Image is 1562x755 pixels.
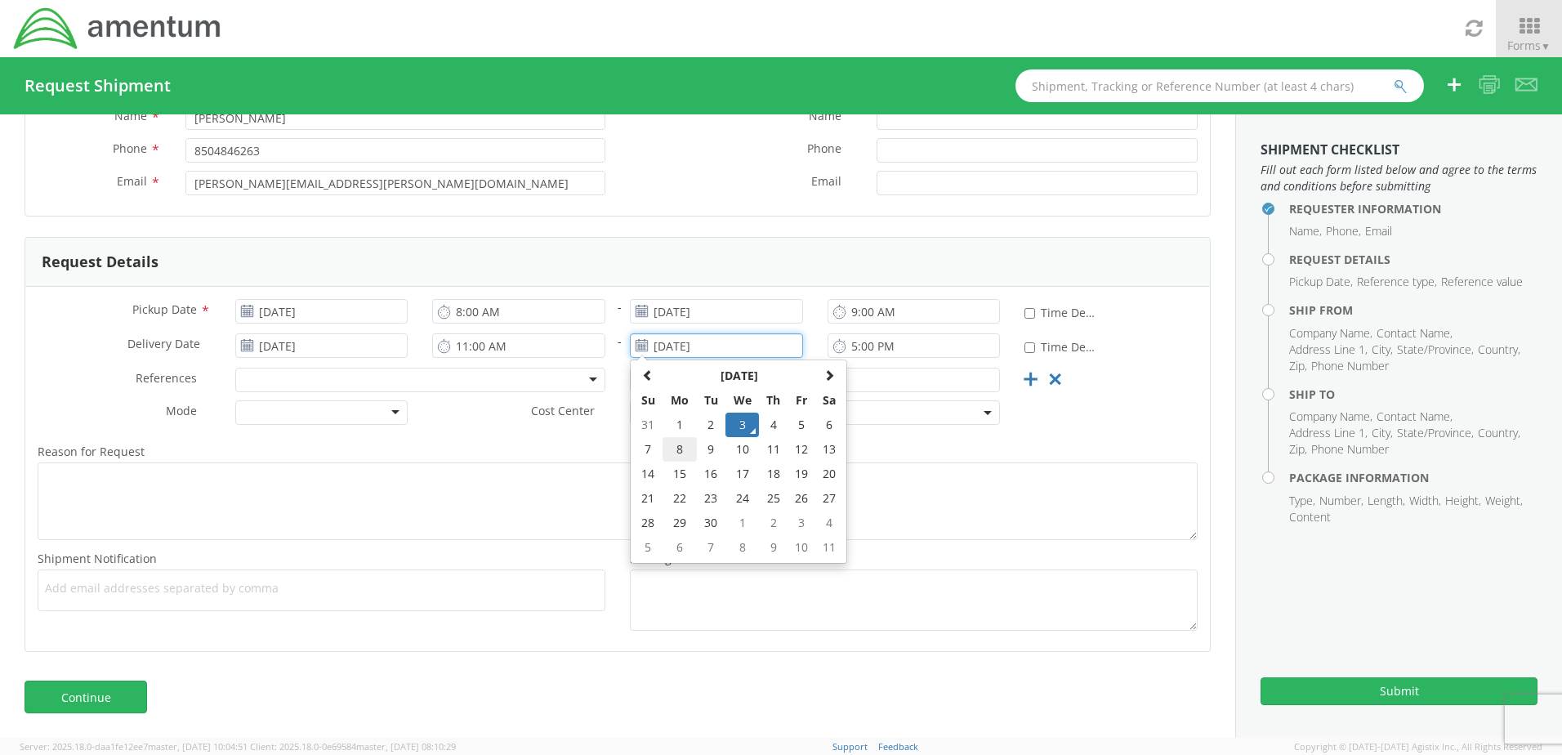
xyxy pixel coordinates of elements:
[38,444,145,459] span: Reason for Request
[1289,253,1537,266] h4: Request Details
[1289,203,1537,215] h4: Requester Information
[1289,425,1368,441] li: Address Line 1
[1357,274,1437,290] li: Reference type
[45,580,598,596] span: Add email addresses separated by comma
[697,437,725,462] td: 9
[815,462,843,486] td: 20
[811,173,841,192] span: Email
[663,462,697,486] td: 15
[1024,302,1099,321] label: Time Definite
[663,486,697,511] td: 22
[1261,143,1537,158] h3: Shipment Checklist
[38,551,157,566] span: Shipment Notification
[1024,308,1035,319] input: Time Definite
[788,437,815,462] td: 12
[1289,409,1372,425] li: Company Name
[809,108,841,127] span: Name
[127,336,200,355] span: Delivery Date
[788,511,815,535] td: 3
[1368,493,1405,509] li: Length
[1289,493,1315,509] li: Type
[1289,509,1331,525] li: Content
[634,462,663,486] td: 14
[25,681,147,713] a: Continue
[1372,342,1393,358] li: City
[1311,358,1389,374] li: Phone Number
[1311,441,1389,458] li: Phone Number
[1289,325,1372,342] li: Company Name
[663,437,697,462] td: 8
[1289,304,1537,316] h4: Ship From
[759,486,788,511] td: 25
[807,141,841,159] span: Phone
[1541,39,1551,53] span: ▼
[1289,358,1307,374] li: Zip
[815,486,843,511] td: 27
[1294,740,1542,753] span: Copyright © [DATE]-[DATE] Agistix Inc., All Rights Reserved
[1478,342,1520,358] li: Country
[166,403,197,418] span: Mode
[634,437,663,462] td: 7
[1261,677,1537,705] button: Submit
[697,413,725,437] td: 2
[634,413,663,437] td: 31
[663,364,815,388] th: Select Month
[1326,223,1361,239] li: Phone
[815,388,843,413] th: Sa
[1409,493,1441,509] li: Width
[725,462,760,486] td: 17
[531,403,595,422] span: Cost Center
[788,413,815,437] td: 5
[1289,342,1368,358] li: Address Line 1
[697,511,725,535] td: 30
[878,740,918,753] a: Feedback
[759,535,788,560] td: 9
[725,413,760,437] td: 3
[1377,325,1453,342] li: Contact Name
[356,740,456,753] span: master, [DATE] 08:10:29
[634,511,663,535] td: 28
[25,77,171,95] h4: Request Shipment
[1024,342,1035,353] input: Time Definite
[815,535,843,560] td: 11
[663,511,697,535] td: 29
[634,486,663,511] td: 21
[1319,493,1363,509] li: Number
[12,6,223,51] img: dyn-intl-logo-049831509241104b2a82.png
[1024,337,1099,355] label: Time Definite
[20,740,248,753] span: Server: 2025.18.0-daa1fe12ee7
[725,486,760,511] td: 24
[759,462,788,486] td: 18
[117,173,147,189] span: Email
[663,535,697,560] td: 6
[663,388,697,413] th: Mo
[1507,38,1551,53] span: Forms
[1289,388,1537,400] h4: Ship To
[136,370,197,386] span: References
[1365,223,1392,239] li: Email
[697,462,725,486] td: 16
[250,740,456,753] span: Client: 2025.18.0-0e69584
[1289,274,1353,290] li: Pickup Date
[759,413,788,437] td: 4
[114,108,147,123] span: Name
[1377,409,1453,425] li: Contact Name
[132,302,197,317] span: Pickup Date
[1397,342,1474,358] li: State/Province
[1397,425,1474,441] li: State/Province
[1289,223,1322,239] li: Name
[1478,425,1520,441] li: Country
[832,740,868,753] a: Support
[642,369,654,381] span: Previous Month
[823,369,835,381] span: Next Month
[1445,493,1481,509] li: Height
[663,413,697,437] td: 1
[759,437,788,462] td: 11
[113,141,147,156] span: Phone
[788,462,815,486] td: 19
[759,511,788,535] td: 2
[1289,441,1307,458] li: Zip
[788,535,815,560] td: 10
[1372,425,1393,441] li: City
[148,740,248,753] span: master, [DATE] 10:04:51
